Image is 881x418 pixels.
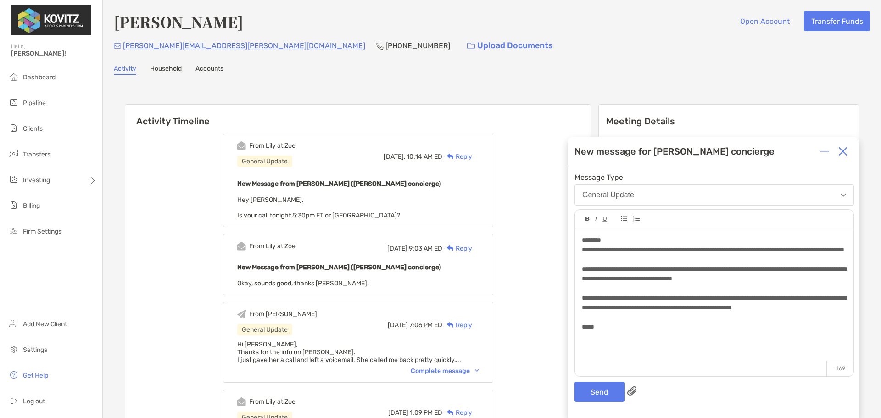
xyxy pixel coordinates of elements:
[447,245,454,251] img: Reply icon
[388,409,408,417] span: [DATE]
[237,263,441,271] b: New Message from [PERSON_NAME] ([PERSON_NAME] concierge)
[447,322,454,328] img: Reply icon
[804,11,870,31] button: Transfer Funds
[574,146,775,157] div: New message for [PERSON_NAME] concierge
[461,36,559,56] a: Upload Documents
[114,65,136,75] a: Activity
[376,42,384,50] img: Phone Icon
[237,397,246,406] img: Event icon
[447,410,454,416] img: Reply icon
[475,369,479,372] img: Chevron icon
[410,409,442,417] span: 1:09 PM ED
[237,310,246,318] img: Event icon
[23,99,46,107] span: Pipeline
[838,147,848,156] img: Close
[237,141,246,150] img: Event icon
[23,150,50,158] span: Transfers
[11,50,97,57] span: [PERSON_NAME]!
[249,310,317,318] div: From [PERSON_NAME]
[384,153,405,161] span: [DATE],
[574,184,854,206] button: General Update
[237,340,461,364] span: Hi [PERSON_NAME], Thanks for the info on [PERSON_NAME]. I just gave her a call and left a voicema...
[23,125,43,133] span: Clients
[602,217,607,222] img: Editor control icon
[820,147,829,156] img: Expand or collapse
[249,142,296,150] div: From Lily at Zoe
[114,43,121,49] img: Email Icon
[23,346,47,354] span: Settings
[125,105,591,127] h6: Activity Timeline
[237,156,292,167] div: General Update
[150,65,182,75] a: Household
[582,191,634,199] div: General Update
[387,245,407,252] span: [DATE]
[8,395,19,406] img: logout icon
[23,202,40,210] span: Billing
[574,173,854,182] span: Message Type
[23,397,45,405] span: Log out
[388,321,408,329] span: [DATE]
[385,40,450,51] p: [PHONE_NUMBER]
[627,386,636,396] img: paperclip attachments
[249,242,296,250] div: From Lily at Zoe
[467,43,475,49] img: button icon
[195,65,223,75] a: Accounts
[447,154,454,160] img: Reply icon
[442,152,472,162] div: Reply
[23,372,48,379] span: Get Help
[409,321,442,329] span: 7:06 PM ED
[442,244,472,253] div: Reply
[8,318,19,329] img: add_new_client icon
[237,180,441,188] b: New Message from [PERSON_NAME] ([PERSON_NAME] concierge)
[409,245,442,252] span: 9:03 AM ED
[237,242,246,251] img: Event icon
[621,216,627,221] img: Editor control icon
[407,153,442,161] span: 10:14 AM ED
[237,279,368,287] span: Okay, sounds good, thanks [PERSON_NAME]!
[23,320,67,328] span: Add New Client
[8,71,19,82] img: dashboard icon
[8,344,19,355] img: settings icon
[8,123,19,134] img: clients icon
[249,398,296,406] div: From Lily at Zoe
[442,320,472,330] div: Reply
[8,200,19,211] img: billing icon
[23,73,56,81] span: Dashboard
[826,361,853,376] p: 469
[841,194,846,197] img: Open dropdown arrow
[11,4,91,37] img: Zoe Logo
[237,324,292,335] div: General Update
[585,217,590,221] img: Editor control icon
[8,148,19,159] img: transfers icon
[633,216,640,222] img: Editor control icon
[8,97,19,108] img: pipeline icon
[8,369,19,380] img: get-help icon
[114,11,243,32] h4: [PERSON_NAME]
[123,40,365,51] p: [PERSON_NAME][EMAIL_ADDRESS][PERSON_NAME][DOMAIN_NAME]
[574,382,625,402] button: Send
[237,196,400,219] span: Hey [PERSON_NAME], Is your call tonight 5:30pm ET or [GEOGRAPHIC_DATA]?
[442,408,472,418] div: Reply
[23,228,61,235] span: Firm Settings
[411,367,479,375] div: Complete message
[8,225,19,236] img: firm-settings icon
[606,116,851,127] p: Meeting Details
[595,217,597,221] img: Editor control icon
[8,174,19,185] img: investing icon
[733,11,797,31] button: Open Account
[23,176,50,184] span: Investing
